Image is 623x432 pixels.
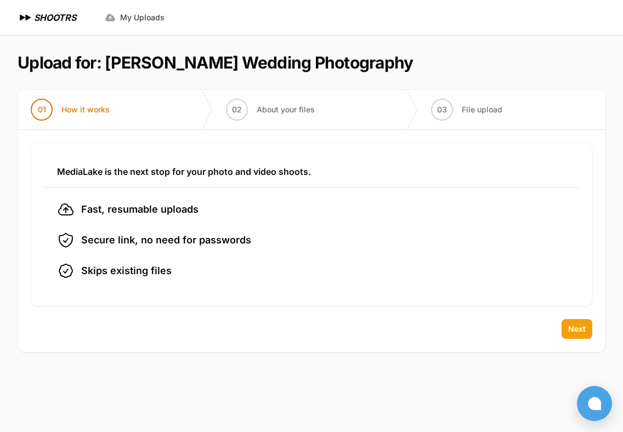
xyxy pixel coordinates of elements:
[257,104,315,115] span: About your files
[18,11,76,24] a: SHOOTRS SHOOTRS
[81,232,251,248] span: Secure link, no need for passwords
[81,202,199,217] span: Fast, resumable uploads
[38,104,46,115] span: 01
[34,11,76,24] h1: SHOOTRS
[18,53,413,72] h1: Upload for: [PERSON_NAME] Wedding Photography
[213,90,328,129] button: 02 About your files
[98,8,171,27] a: My Uploads
[577,386,612,421] button: Open chat window
[120,12,165,23] span: My Uploads
[18,90,123,129] button: 01 How it works
[562,319,592,339] button: Next
[18,11,34,24] img: SHOOTRS
[61,104,110,115] span: How it works
[437,104,447,115] span: 03
[232,104,242,115] span: 02
[81,263,172,278] span: Skips existing files
[57,165,566,178] h3: MediaLake is the next stop for your photo and video shoots.
[568,323,586,334] span: Next
[418,90,516,129] button: 03 File upload
[462,104,502,115] span: File upload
